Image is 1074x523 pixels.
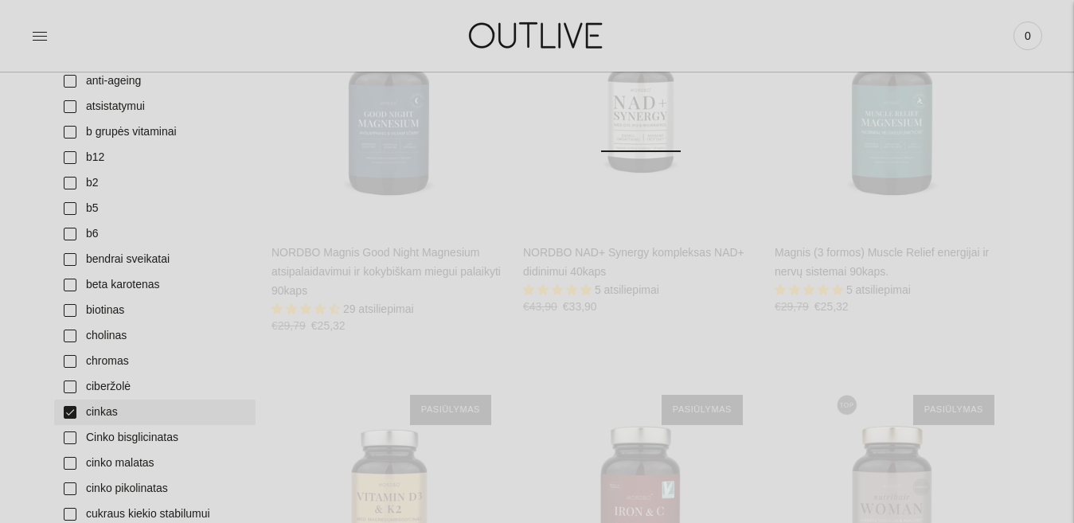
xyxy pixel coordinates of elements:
[54,298,256,323] a: biotinas
[54,476,256,502] a: cinko pikolinatas
[54,425,256,451] a: Cinko bisglicinatas
[54,221,256,247] a: b6
[54,247,256,272] a: bendrai sveikatai
[54,400,256,425] a: cinkas
[54,272,256,298] a: beta karotenas
[54,349,256,374] a: chromas
[54,145,256,170] a: b12
[54,196,256,221] a: b5
[54,323,256,349] a: cholinas
[1013,18,1042,53] a: 0
[54,451,256,476] a: cinko malatas
[54,119,256,145] a: b grupės vitaminai
[54,94,256,119] a: atsistatymui
[54,68,256,94] a: anti-ageing
[54,170,256,196] a: b2
[1017,25,1039,47] span: 0
[54,374,256,400] a: ciberžolė
[438,8,637,63] img: OUTLIVE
